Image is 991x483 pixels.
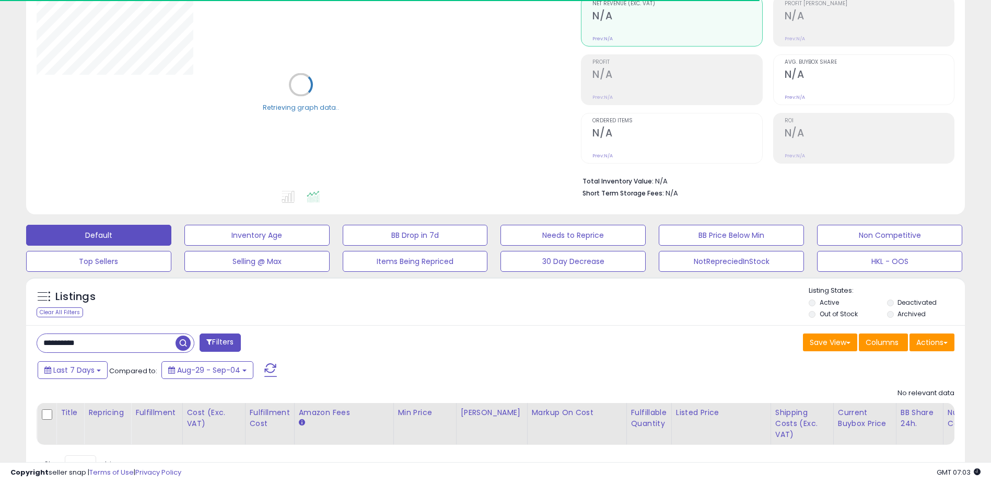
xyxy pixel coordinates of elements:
button: BB Drop in 7d [343,225,488,246]
button: NotRepreciedInStock [659,251,804,272]
a: Terms of Use [89,467,134,477]
small: Prev: N/A [592,36,613,42]
button: HKL - OOS [817,251,962,272]
span: Show: entries [44,459,120,469]
span: Net Revenue (Exc. VAT) [592,1,762,7]
button: Needs to Reprice [500,225,646,246]
span: Profit [592,60,762,65]
span: Last 7 Days [53,365,95,375]
label: Archived [897,309,926,318]
div: Retrieving graph data.. [263,102,339,112]
span: Compared to: [109,366,157,376]
div: Clear All Filters [37,307,83,317]
span: Avg. Buybox Share [785,60,954,65]
div: seller snap | | [10,468,181,478]
label: Out of Stock [820,309,858,318]
small: Prev: N/A [785,153,805,159]
div: No relevant data [897,388,954,398]
span: Aug-29 - Sep-04 [177,365,240,375]
button: Save View [803,333,857,351]
b: Total Inventory Value: [582,177,654,186]
div: BB Share 24h. [901,407,939,429]
span: ROI [785,118,954,124]
button: Items Being Repriced [343,251,488,272]
strong: Copyright [10,467,49,477]
small: Prev: N/A [785,36,805,42]
div: [PERSON_NAME] [461,407,523,418]
div: Shipping Costs (Exc. VAT) [775,407,829,440]
span: N/A [666,188,678,198]
div: Fulfillment Cost [250,407,290,429]
h2: N/A [785,127,954,141]
span: Columns [866,337,899,348]
button: Aug-29 - Sep-04 [161,361,253,379]
a: Privacy Policy [135,467,181,477]
p: Listing States: [809,286,965,296]
button: Non Competitive [817,225,962,246]
button: Top Sellers [26,251,171,272]
li: N/A [582,174,947,187]
button: Inventory Age [184,225,330,246]
small: Prev: N/A [785,94,805,100]
h2: N/A [592,127,762,141]
b: Short Term Storage Fees: [582,189,664,198]
div: Markup on Cost [532,407,622,418]
span: 2025-09-12 07:03 GMT [937,467,981,477]
button: Default [26,225,171,246]
div: Amazon Fees [299,407,389,418]
div: Title [61,407,79,418]
label: Active [820,298,839,307]
button: Actions [910,333,954,351]
h2: N/A [592,68,762,83]
div: Fulfillment [135,407,178,418]
div: Listed Price [676,407,766,418]
button: BB Price Below Min [659,225,804,246]
h2: N/A [785,68,954,83]
button: Filters [200,333,240,352]
h2: N/A [592,10,762,24]
button: 30 Day Decrease [500,251,646,272]
small: Amazon Fees. [299,418,305,428]
div: Fulfillable Quantity [631,407,667,429]
button: Selling @ Max [184,251,330,272]
small: Prev: N/A [592,153,613,159]
h5: Listings [55,290,96,304]
div: Repricing [88,407,126,418]
button: Last 7 Days [38,361,108,379]
div: Num of Comp. [948,407,986,429]
th: The percentage added to the cost of goods (COGS) that forms the calculator for Min & Max prices. [527,403,626,445]
button: Columns [859,333,908,351]
span: Profit [PERSON_NAME] [785,1,954,7]
label: Deactivated [897,298,937,307]
h2: N/A [785,10,954,24]
div: Current Buybox Price [838,407,892,429]
div: Min Price [398,407,452,418]
small: Prev: N/A [592,94,613,100]
div: Cost (Exc. VAT) [187,407,241,429]
span: Ordered Items [592,118,762,124]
